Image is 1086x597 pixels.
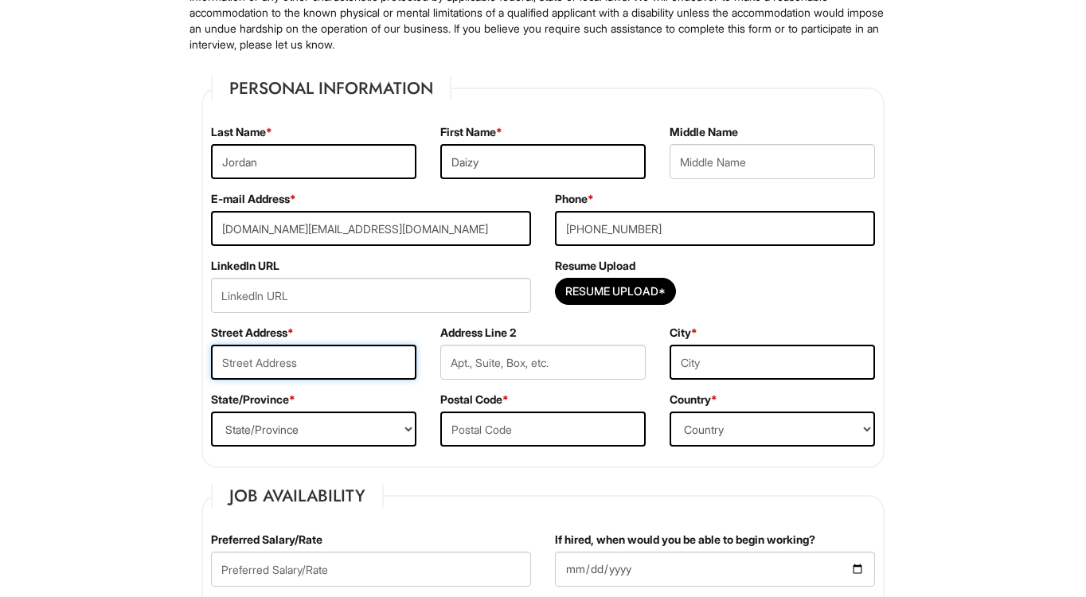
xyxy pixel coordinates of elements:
[555,191,594,207] label: Phone
[670,144,875,179] input: Middle Name
[211,412,416,447] select: State/Province
[670,412,875,447] select: Country
[211,532,322,548] label: Preferred Salary/Rate
[211,552,531,587] input: Preferred Salary/Rate
[440,124,502,140] label: First Name
[440,392,509,408] label: Postal Code
[555,211,875,246] input: Phone
[670,124,738,140] label: Middle Name
[211,144,416,179] input: Last Name
[670,345,875,380] input: City
[211,211,531,246] input: E-mail Address
[211,345,416,380] input: Street Address
[211,124,272,140] label: Last Name
[211,484,384,508] legend: Job Availability
[440,345,646,380] input: Apt., Suite, Box, etc.
[555,258,635,274] label: Resume Upload
[211,278,531,313] input: LinkedIn URL
[211,392,295,408] label: State/Province
[211,76,451,100] legend: Personal Information
[211,191,296,207] label: E-mail Address
[211,325,294,341] label: Street Address
[670,325,697,341] label: City
[211,258,279,274] label: LinkedIn URL
[670,392,717,408] label: Country
[555,532,815,548] label: If hired, when would you be able to begin working?
[440,144,646,179] input: First Name
[440,325,516,341] label: Address Line 2
[555,278,676,305] button: Resume Upload*Resume Upload*
[440,412,646,447] input: Postal Code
